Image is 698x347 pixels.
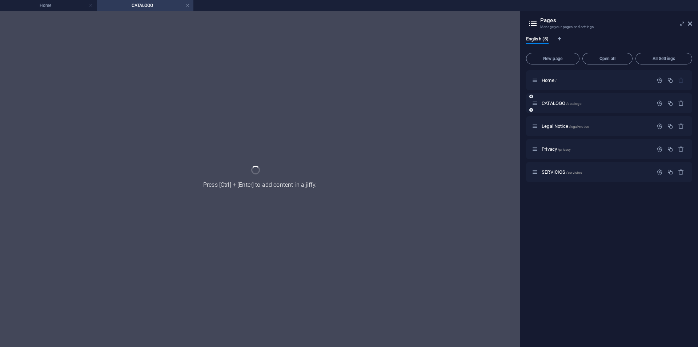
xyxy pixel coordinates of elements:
[526,53,579,64] button: New page
[526,35,549,45] span: English (5)
[667,77,673,83] div: Duplicate
[678,77,684,83] div: The startpage cannot be deleted
[540,17,692,24] h2: Pages
[667,169,673,175] div: Duplicate
[566,170,582,174] span: /servicios
[657,77,663,83] div: Settings
[542,123,589,129] span: Click to open page
[542,169,582,175] span: Click to open page
[678,123,684,129] div: Remove
[657,123,663,129] div: Settings
[539,101,653,106] div: CATALOGO/catalogo
[569,125,589,129] span: /legal-notice
[542,146,571,152] span: Click to open page
[558,147,571,151] span: /privacy
[657,146,663,152] div: Settings
[678,146,684,152] div: Remove
[529,56,576,61] span: New page
[678,100,684,106] div: Remove
[539,147,653,151] div: Privacy/privacy
[542,78,557,83] span: Click to open page
[667,146,673,152] div: Duplicate
[657,169,663,175] div: Settings
[639,56,689,61] span: All Settings
[566,102,582,106] span: /catalogo
[657,100,663,106] div: Settings
[97,1,193,9] h4: CATALOGO
[539,124,653,129] div: Legal Notice/legal-notice
[678,169,684,175] div: Remove
[540,24,678,30] h3: Manage your pages and settings
[635,53,692,64] button: All Settings
[586,56,629,61] span: Open all
[582,53,633,64] button: Open all
[667,123,673,129] div: Duplicate
[526,36,692,50] div: Language Tabs
[667,100,673,106] div: Duplicate
[555,79,557,83] span: /
[539,170,653,174] div: SERVICIOS/servicios
[542,100,582,106] span: CATALOGO
[539,78,653,83] div: Home/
